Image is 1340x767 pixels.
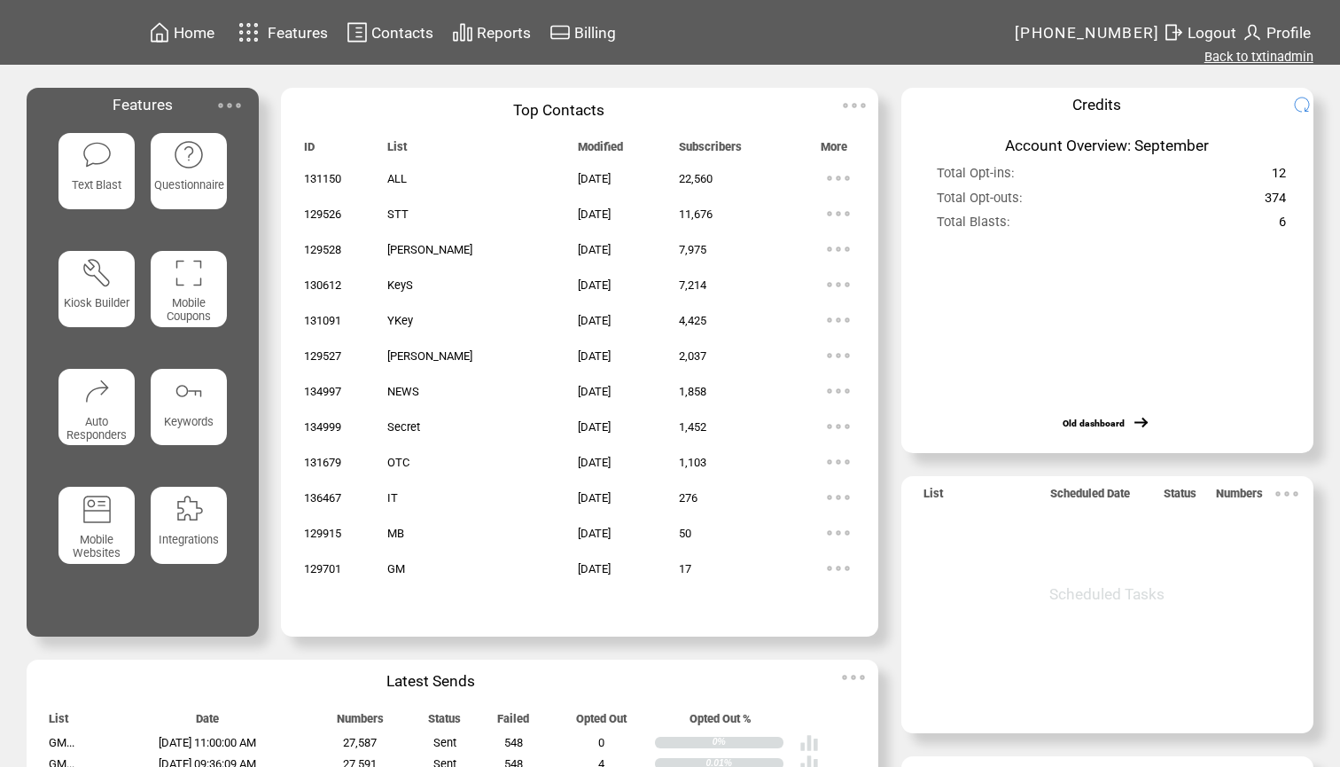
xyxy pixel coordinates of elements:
[304,349,341,363] span: 129527
[64,296,129,309] span: Kiosk Builder
[1279,214,1286,238] span: 6
[449,19,534,46] a: Reports
[387,420,420,434] span: Secret
[821,196,856,231] img: ellypsis.svg
[387,491,398,505] span: IT
[344,19,436,46] a: Contacts
[387,527,404,540] span: MB
[337,712,384,733] span: Numbers
[578,278,611,292] span: [DATE]
[821,140,847,161] span: More
[679,140,742,161] span: Subscribers
[82,139,113,170] img: text-blast.svg
[689,712,752,733] span: Opted Out %
[151,369,228,472] a: Keywords
[113,96,173,113] span: Features
[477,24,531,42] span: Reports
[1005,137,1209,154] span: Account Overview: September
[1239,19,1313,46] a: Profile
[821,338,856,373] img: ellypsis.svg
[1050,487,1130,508] span: Scheduled Date
[1188,24,1236,42] span: Logout
[387,207,409,221] span: STT
[1049,585,1165,603] span: Scheduled Tasks
[576,712,627,733] span: Opted Out
[387,243,472,256] span: [PERSON_NAME]
[1266,24,1311,42] span: Profile
[173,494,204,525] img: integrations.svg
[799,733,819,753] img: poll%20-%20white.svg
[304,456,341,469] span: 131679
[58,133,136,236] a: Text Blast
[821,160,856,196] img: ellypsis.svg
[387,140,407,161] span: List
[58,251,136,354] a: Kiosk Builder
[679,491,697,505] span: 276
[173,139,204,170] img: questionnaire.svg
[679,420,706,434] span: 1,452
[679,278,706,292] span: 7,214
[679,456,706,469] span: 1,103
[304,207,341,221] span: 129526
[452,21,473,43] img: chart.svg
[821,231,856,267] img: ellypsis.svg
[304,562,341,575] span: 129701
[268,24,328,42] span: Features
[73,533,121,560] span: Mobile Websites
[167,296,211,323] span: Mobile Coupons
[304,140,315,161] span: ID
[1269,476,1305,512] img: ellypsis.svg
[151,133,228,236] a: Questionnaire
[49,712,68,733] span: List
[679,527,691,540] span: 50
[497,712,529,733] span: Failed
[1204,49,1313,65] a: Back to txtinadmin
[578,385,611,398] span: [DATE]
[679,172,713,185] span: 22,560
[574,24,616,42] span: Billing
[578,491,611,505] span: [DATE]
[304,385,341,398] span: 134997
[937,165,1015,189] span: Total Opt-ins:
[578,172,611,185] span: [DATE]
[82,257,113,288] img: tool%201.svg
[304,314,341,327] span: 131091
[58,369,136,472] a: Auto Responders
[386,672,475,690] span: Latest Sends
[1063,418,1125,429] a: Old dashboard
[387,349,472,363] span: [PERSON_NAME]
[679,243,706,256] span: 7,975
[428,712,461,733] span: Status
[151,251,228,354] a: Mobile Coupons
[1015,24,1160,42] span: [PHONE_NUMBER]
[304,172,341,185] span: 131150
[578,562,611,575] span: [DATE]
[821,373,856,409] img: ellypsis.svg
[821,409,856,444] img: ellypsis.svg
[212,88,247,123] img: ellypsis.svg
[1163,21,1184,43] img: exit.svg
[679,314,706,327] span: 4,425
[1164,487,1196,508] span: Status
[679,349,706,363] span: 2,037
[578,243,611,256] span: [DATE]
[387,278,413,292] span: KeyS
[679,385,706,398] span: 1,858
[49,736,74,749] span: GM...
[547,19,619,46] a: Billing
[504,736,523,749] span: 548
[578,140,623,161] span: Modified
[174,24,214,42] span: Home
[598,736,604,749] span: 0
[304,491,341,505] span: 136467
[578,207,611,221] span: [DATE]
[58,487,136,590] a: Mobile Websites
[937,190,1023,214] span: Total Opt-outs:
[387,562,405,575] span: GM
[937,214,1010,238] span: Total Blasts:
[821,444,856,480] img: ellypsis.svg
[433,736,456,749] span: Sent
[304,420,341,434] span: 134999
[146,19,217,46] a: Home
[513,101,604,119] span: Top Contacts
